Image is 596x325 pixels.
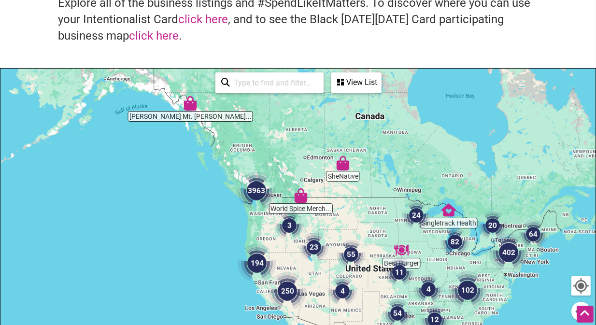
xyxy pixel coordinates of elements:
[271,207,308,244] div: 3
[290,184,312,207] div: World Spice Merchants
[577,306,594,323] div: Scroll Back to Top
[332,152,354,174] div: SheNative
[333,236,369,273] div: 55
[324,273,361,310] div: 4
[234,240,280,286] div: 194
[233,168,280,214] div: 3963
[332,73,381,92] div: View List
[444,267,491,313] div: 102
[437,224,473,260] div: 82
[485,229,532,276] div: 402
[390,239,412,261] div: Best Burger
[438,199,460,221] div: Singletrack Health
[129,29,179,42] a: click here
[571,302,591,321] button: Map camera controls
[230,73,318,92] input: Type to find and filter...
[215,72,324,93] div: Type to search and filter
[515,216,552,253] div: 64
[179,92,201,114] div: Tripp's Mt. Juneau Trading Post
[381,254,418,291] div: 11
[474,207,511,244] div: 20
[410,271,447,308] div: 4
[296,229,332,266] div: 23
[178,13,228,26] a: click here
[264,268,311,314] div: 250
[398,197,435,234] div: 24
[331,72,382,93] div: See a list of the visible businesses
[571,276,591,296] button: Your Location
